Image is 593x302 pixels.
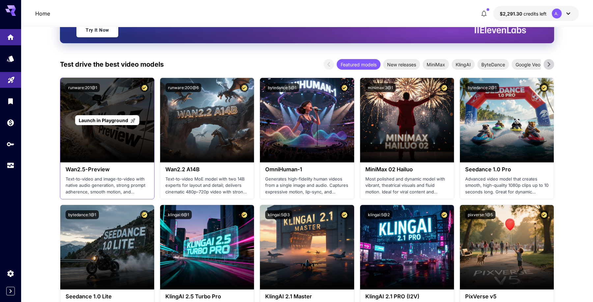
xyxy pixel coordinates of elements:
a: Try It Now [76,23,118,37]
a: Launch in Playground [75,115,139,125]
button: Certified Model – Vetted for best performance and includes a commercial license. [340,83,349,92]
div: Settings [7,269,14,278]
button: Certified Model – Vetted for best performance and includes a commercial license. [140,210,149,219]
img: alt [360,78,454,162]
img: alt [360,205,454,289]
div: Models [7,54,14,63]
h3: KlingAI 2.5 Turbo Pro [165,293,249,300]
h3: MiniMax 02 Hailuo [365,166,449,173]
img: alt [160,205,254,289]
button: bytedance:5@1 [265,83,299,92]
button: runware:200@6 [165,83,201,92]
nav: breadcrumb [35,10,50,17]
span: credits left [523,11,547,17]
h3: Seedance 1.0 Pro [465,166,549,173]
button: Certified Model – Vetted for best performance and includes a commercial license. [140,83,149,92]
button: pixverse:1@5 [465,210,495,219]
img: alt [260,205,354,289]
span: $2,291.30 [500,11,523,17]
button: klingai:6@1 [165,210,192,219]
p: Text-to-video MoE model with two 14B experts for layout and detail; delivers cinematic 480p–720p ... [165,176,249,195]
button: Certified Model – Vetted for best performance and includes a commercial license. [540,83,549,92]
button: runware:201@1 [66,83,100,92]
h3: Wan2.5-Preview [66,166,149,173]
a: Home [35,10,50,17]
p: Test drive the best video models [60,59,164,69]
button: Certified Model – Vetted for best performance and includes a commercial license. [240,83,249,92]
button: klingai:5@2 [365,210,392,219]
span: New releases [383,61,420,68]
button: Certified Model – Vetted for best performance and includes a commercial license. [340,210,349,219]
img: alt [260,78,354,162]
h3: PixVerse v5 [465,293,549,300]
div: New releases [383,59,420,70]
button: Expand sidebar [6,287,15,295]
img: alt [60,205,154,289]
div: KlingAI [452,59,475,70]
button: Certified Model – Vetted for best performance and includes a commercial license. [240,210,249,219]
div: Google Veo [512,59,544,70]
span: MiniMax [423,61,449,68]
button: Certified Model – Vetted for best performance and includes a commercial license. [440,83,449,92]
div: Playground [7,74,15,82]
button: klingai:5@3 [265,210,292,219]
h3: Seedance 1.0 Lite [66,293,149,300]
h3: Wan2.2 A14B [165,166,249,173]
button: bytedance:2@1 [465,83,499,92]
button: minimax:3@1 [365,83,396,92]
div: Usage [7,161,14,170]
span: Google Veo [512,61,544,68]
h3: KlingAI 2.1 Master [265,293,349,300]
img: alt [160,78,254,162]
button: bytedance:1@1 [66,210,99,219]
span: ByteDance [477,61,509,68]
div: MiniMax [423,59,449,70]
img: alt [460,205,554,289]
div: Wallet [7,118,14,127]
span: Launch in Playground [79,117,128,123]
button: Certified Model – Vetted for best performance and includes a commercial license. [440,210,449,219]
div: ByteDance [477,59,509,70]
div: $2,291.30493 [500,10,547,17]
div: Featured models [337,59,381,70]
span: Featured models [337,61,381,68]
div: Home [7,31,14,39]
span: KlingAI [452,61,475,68]
div: A. [552,9,562,18]
h3: OmniHuman‑1 [265,166,349,173]
button: Certified Model – Vetted for best performance and includes a commercial license. [540,210,549,219]
p: Text-to-video and image-to-video with native audio generation, strong prompt adherence, smooth mo... [66,176,149,195]
button: $2,291.30493A. [493,6,579,21]
p: Advanced video model that creates smooth, high-quality 1080p clips up to 10 seconds long. Great f... [465,176,549,195]
h3: KlingAI 2.1 PRO (I2V) [365,293,449,300]
div: Library [7,97,14,105]
div: API Keys [7,140,14,148]
p: Most polished and dynamic model with vibrant, theatrical visuals and fluid motion. Ideal for vira... [365,176,449,195]
img: alt [460,78,554,162]
p: Generates high-fidelity human videos from a single image and audio. Captures expressive motion, l... [265,176,349,195]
